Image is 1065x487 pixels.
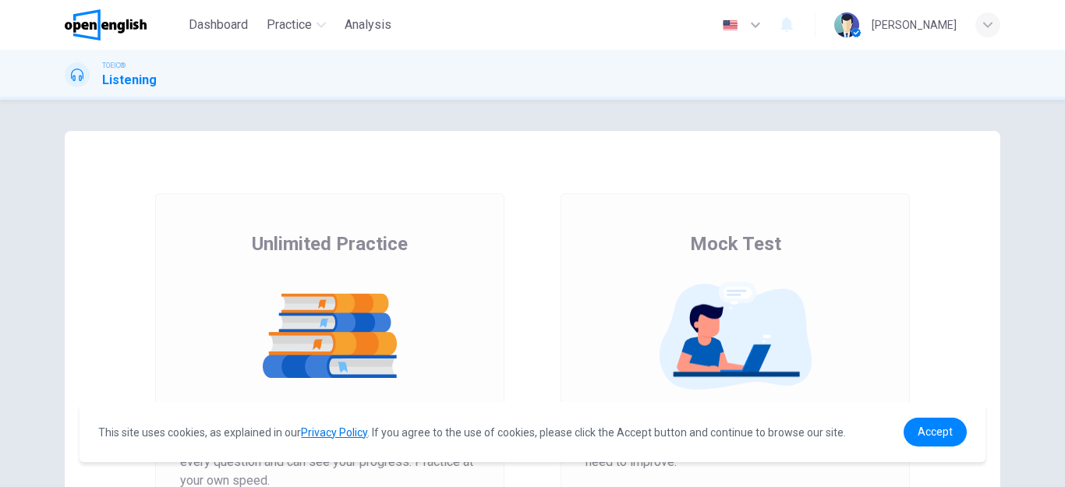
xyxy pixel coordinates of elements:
h1: Listening [102,71,157,90]
img: Profile picture [834,12,859,37]
span: Mock Test [690,231,781,256]
div: [PERSON_NAME] [872,16,957,34]
button: Dashboard [182,11,254,39]
span: Unlimited Practice [252,231,408,256]
a: Privacy Policy [301,426,367,439]
button: Analysis [338,11,398,39]
img: OpenEnglish logo [65,9,147,41]
a: dismiss cookie message [904,418,967,446]
span: Analysis [345,16,391,34]
span: Practice [267,16,312,34]
span: Dashboard [189,16,248,34]
div: cookieconsent [80,402,985,462]
a: OpenEnglish logo [65,9,182,41]
span: Accept [918,425,953,438]
span: This site uses cookies, as explained in our . If you agree to the use of cookies, please click th... [98,426,846,439]
button: Practice [260,11,332,39]
img: en [720,19,740,31]
span: TOEIC® [102,60,126,71]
